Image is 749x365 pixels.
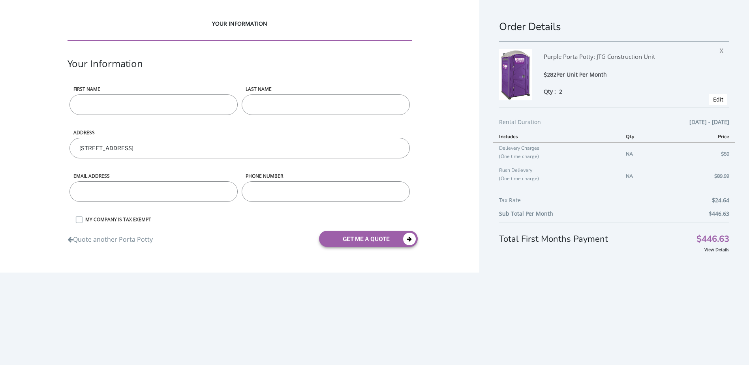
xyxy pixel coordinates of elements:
button: Live Chat [717,333,749,365]
span: 2 [559,88,562,95]
span: [DATE] - [DATE] [689,117,729,127]
td: $50 [670,143,735,165]
p: (One time charge) [499,152,614,160]
a: View Details [704,246,729,252]
button: get me a quote [319,231,418,247]
td: $89.99 [670,165,735,187]
div: Your Information [68,57,412,86]
label: First name [69,86,238,92]
td: Rush Delievery [493,165,620,187]
div: Rental Duration [499,117,729,131]
div: Qty : [544,87,698,96]
span: X [720,44,727,55]
td: NA [620,165,670,187]
td: NA [620,143,670,165]
div: YOUR INFORMATION [68,20,412,41]
span: $24.64 [712,196,729,205]
span: $446.63 [696,235,729,243]
th: Includes [493,131,620,143]
a: Quote another Porta Potty [68,231,153,244]
th: Price [670,131,735,143]
label: phone number [242,173,410,179]
b: $446.63 [709,210,729,217]
a: Edit [713,96,723,103]
label: LAST NAME [242,86,410,92]
span: Per Unit Per Month [556,71,607,78]
label: Email address [69,173,238,179]
div: Total First Months Payment [499,222,729,245]
h1: Order Details [499,20,729,34]
b: Sub Total Per Month [499,210,553,217]
th: Qty [620,131,670,143]
div: Tax Rate [499,196,729,209]
td: Delievery Charges [493,143,620,165]
div: $282 [544,70,698,79]
label: MY COMPANY IS TAX EXEMPT [81,216,412,223]
div: Purple Porta Potty: JTG Construction Unit [544,49,698,70]
p: (One time charge) [499,174,614,182]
